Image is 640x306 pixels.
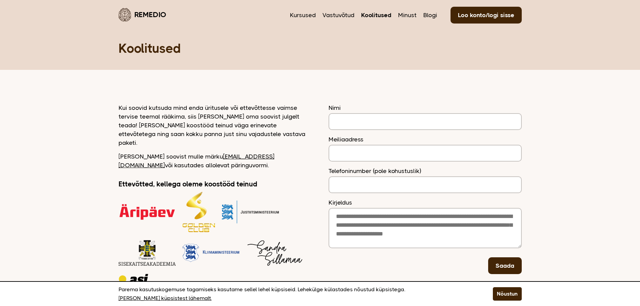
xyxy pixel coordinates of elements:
[119,239,176,267] img: Sisekaitseakadeemia logo
[423,11,437,19] a: Blogi
[398,11,417,19] a: Minust
[119,294,212,303] a: [PERSON_NAME] küpsistest lähemalt.
[329,135,522,144] label: Meiliaadress
[323,11,354,19] a: Vastuvõtud
[246,239,303,267] img: Kliimaministeeriumi logo
[493,287,522,301] button: Nõustun
[451,7,522,24] a: Loo konto/logi sisse
[119,7,166,23] a: Remedio
[119,152,312,170] p: [PERSON_NAME] soovist mulle märku või kasutades allolevat päringuvormi.
[119,103,312,147] p: Kui soovid kutsuda mind enda üritusele või ettevõttesse vaimse tervise teemal rääkima, siis [PERS...
[119,285,476,303] p: Parema kasutuskogemuse tagamiseks kasutame sellel lehel küpsiseid. Lehekülge külastades nõustud k...
[119,8,131,21] img: Remedio logo
[488,257,522,274] button: Saada
[290,11,316,19] a: Kursused
[119,192,176,232] img: Äripäeva logo
[329,103,522,112] label: Nimi
[119,40,522,56] h1: Koolitused
[222,192,279,232] img: Justiitsministeeriumi logo
[182,239,240,267] img: Kliimaministeeriumi logo
[329,167,522,175] label: Telefoninumber (pole kohustuslik)
[329,198,522,207] label: Kirjeldus
[119,180,312,188] h2: Ettevõtted, kellega oleme koostööd teinud
[361,11,391,19] a: Koolitused
[182,192,215,232] img: Golden Club logo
